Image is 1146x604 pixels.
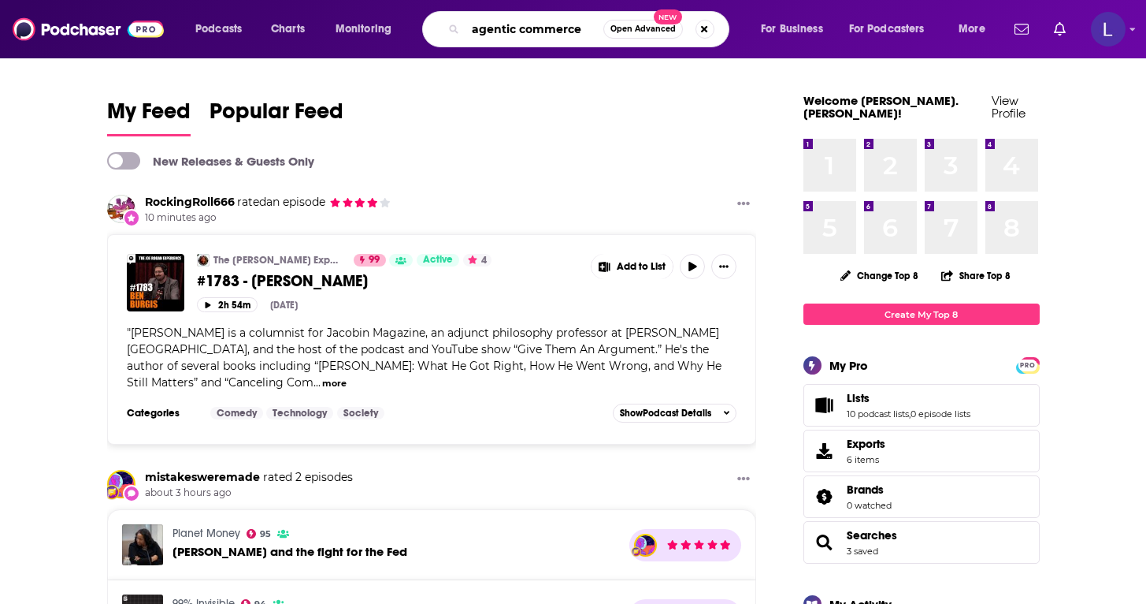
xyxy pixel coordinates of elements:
button: Share Top 8 [940,260,1011,291]
span: Podcasts [195,18,242,40]
a: 0 episode lists [910,408,970,419]
span: Show Podcast Details [620,408,711,419]
a: Lists [809,394,840,416]
span: Lists [847,391,870,405]
a: Popular Feed [210,98,343,136]
span: " [127,326,721,390]
button: open menu [750,17,843,42]
button: Show More Button [731,195,756,214]
span: Exports [847,437,885,451]
a: Brands [809,486,840,508]
a: 95 [247,529,272,539]
img: User Badge Icon [631,546,641,557]
a: View Profile [992,93,1025,121]
button: open menu [839,17,948,42]
a: Lists [847,391,970,405]
input: Search podcasts, credits, & more... [465,17,603,42]
a: Show notifications dropdown [1008,16,1035,43]
img: User Profile [1091,12,1126,47]
a: mistakesweremade [145,470,260,484]
span: about 3 hours ago [145,487,353,500]
a: Lisa Cook and the fight for the Fed [122,524,163,565]
div: New Rating [123,209,140,226]
a: Planet Money [172,527,240,540]
a: The [PERSON_NAME] Experience [213,254,343,267]
button: Open AdvancedNew [603,20,683,39]
span: Lists [803,384,1040,427]
a: 3 saved [847,546,878,557]
div: Search podcasts, credits, & more... [437,11,744,47]
span: Brands [803,475,1040,518]
button: Show More Button [731,470,756,490]
img: Podchaser - Follow, Share and Rate Podcasts [13,14,164,44]
a: Charts [261,17,314,42]
span: rated 2 episodes [263,470,353,484]
a: Society [337,407,384,419]
button: 4 [463,254,491,267]
button: more [322,377,347,390]
span: New [654,9,682,24]
span: More [959,18,985,40]
img: #1783 - Ben Burgis [127,254,184,311]
img: mistakesweremade [636,535,655,555]
button: ShowPodcast Details [613,404,737,423]
button: open menu [325,17,412,42]
span: , [909,408,910,419]
button: Show More Button [592,254,673,279]
a: Welcome [PERSON_NAME].[PERSON_NAME]! [803,93,959,121]
a: 0 watched [847,500,892,511]
span: [PERSON_NAME] is a columnist for Jacobin Magazine, an adjunct philosophy professor at [PERSON_NAM... [127,326,721,390]
span: 95 [260,531,271,538]
a: My Feed [107,98,191,136]
span: Popular Feed [210,98,343,134]
span: 10 minutes ago [145,211,391,225]
button: open menu [948,17,1005,42]
span: PRO [1018,360,1037,371]
a: Technology [266,407,333,419]
span: Add to List [617,261,666,273]
a: Searches [809,531,840,554]
a: Active [417,254,459,267]
h3: Categories [127,407,198,419]
img: mistakesweremade [109,472,134,497]
a: #1783 - [PERSON_NAME] [197,271,580,291]
img: The Joe Rogan Experience [197,254,210,267]
span: #1783 - [PERSON_NAME] [197,271,368,291]
div: New Review [123,485,140,502]
div: mistakesweremade's Rating: 5 out of 5 [666,535,732,554]
a: New Releases & Guests Only [107,152,314,170]
a: RockingRoll666 [145,195,235,209]
button: Show profile menu [1091,12,1126,47]
a: Exports [803,430,1040,472]
a: Searches [847,528,897,542]
span: 99 [369,252,380,268]
a: Brands [847,483,892,497]
img: RockingRoll666 [107,195,135,223]
button: Change Top 8 [831,266,929,285]
a: 10 podcast lists [847,408,909,419]
span: Logged in as lily.roark [1091,12,1126,47]
span: For Podcasters [849,18,925,40]
span: Active [423,252,453,268]
span: My Feed [107,98,191,134]
a: Comedy [210,407,263,419]
img: User Badge Icon [104,484,120,500]
span: Charts [271,18,305,40]
span: RockingRoll666's Rating: 4 out of 5 [328,196,391,208]
span: ... [313,375,321,390]
span: Open Advanced [610,25,676,33]
span: Exports [809,440,840,462]
a: Create My Top 8 [803,304,1040,325]
span: For Business [761,18,823,40]
span: Monitoring [336,18,391,40]
span: an episode [235,195,325,209]
div: My Pro [829,358,868,373]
